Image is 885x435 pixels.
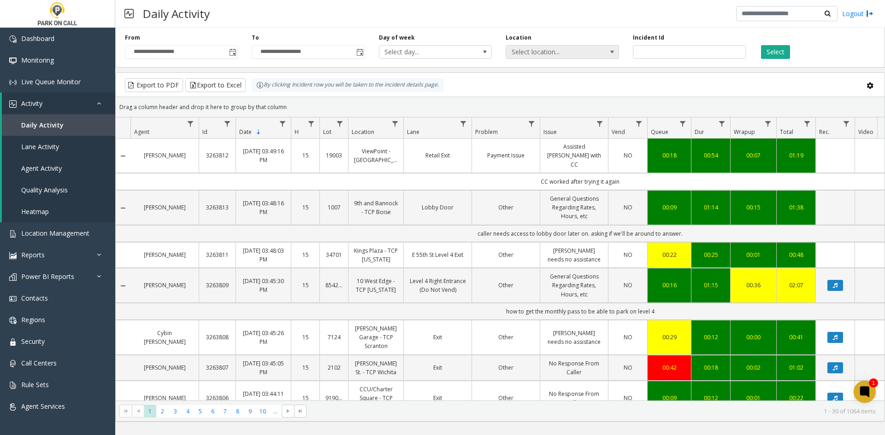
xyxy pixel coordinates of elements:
[325,203,342,212] a: 1007
[21,272,74,281] span: Power BI Reports
[169,405,182,418] span: Page 3
[614,333,642,342] a: NO
[305,117,318,130] a: H Filter Menu
[9,360,17,367] img: 'icon'
[624,251,632,259] span: NO
[736,203,771,212] a: 00:15
[256,81,264,89] img: infoIcon.svg
[116,282,130,290] a: Collapse Details
[478,281,534,290] a: Other
[9,100,17,108] img: 'icon'
[409,363,466,372] a: Exit
[205,281,230,290] a: 3263809
[323,128,331,136] span: Lot
[352,128,374,136] span: Location
[21,142,59,151] span: Lane Activity
[354,46,365,58] span: Toggle popup
[736,333,771,342] a: 00:00
[697,333,725,342] a: 00:12
[782,333,810,342] div: 00:41
[9,230,17,238] img: 'icon'
[227,46,237,58] span: Toggle popup
[697,151,725,160] a: 00:54
[782,250,810,259] a: 00:48
[624,151,632,159] span: NO
[697,281,725,290] a: 01:15
[242,329,285,346] a: [DATE] 03:45:26 PM
[736,363,771,372] a: 00:02
[116,117,885,400] div: Data table
[736,394,771,402] a: 00:01
[136,203,193,212] a: [PERSON_NAME]
[624,394,632,402] span: NO
[478,333,534,342] a: Other
[478,151,534,160] a: Payment Issue
[312,407,875,415] kendo-pager-info: 1 - 30 of 1064 items
[697,203,725,212] a: 01:14
[409,203,466,212] a: Lobby Door
[9,252,17,259] img: 'icon'
[136,281,193,290] a: [PERSON_NAME]
[782,151,810,160] a: 01:19
[697,363,725,372] a: 00:18
[185,78,246,92] button: Export to Excel
[205,203,230,212] a: 3263813
[21,34,54,43] span: Dashboard
[866,9,873,18] img: logout
[736,281,771,290] a: 00:36
[295,128,299,136] span: H
[325,363,342,372] a: 2102
[653,333,685,342] a: 00:29
[633,34,664,42] label: Incident Id
[297,203,314,212] a: 15
[21,250,45,259] span: Reports
[801,117,814,130] a: Total Filter Menu
[761,45,790,59] button: Select
[736,250,771,259] a: 00:01
[2,114,115,136] a: Daily Activity
[297,333,314,342] a: 15
[716,117,728,130] a: Dur Filter Menu
[653,151,685,160] a: 00:18
[124,2,134,25] img: pageIcon
[697,250,725,259] a: 00:25
[116,99,885,115] div: Drag a column header and drop it here to group by that column
[614,151,642,160] a: NO
[205,394,230,402] a: 3263806
[594,117,606,130] a: Issue Filter Menu
[354,277,398,294] a: 10 West Edge - TCP [US_STATE]
[614,363,642,372] a: NO
[255,128,262,136] span: Sortable
[653,394,685,402] a: 00:09
[21,402,65,411] span: Agent Services
[624,364,632,371] span: NO
[653,203,685,212] div: 00:09
[819,128,830,136] span: Rec.
[9,79,17,86] img: 'icon'
[156,405,169,418] span: Page 2
[614,281,642,290] a: NO
[506,46,596,58] span: Select location...
[612,128,625,136] span: Vend
[325,151,342,160] a: 19003
[144,405,156,418] span: Page 1
[242,147,285,164] a: [DATE] 03:49:16 PM
[2,201,115,222] a: Heatmap
[284,407,292,415] span: Go to the next page
[543,128,557,136] span: Issue
[136,363,193,372] a: [PERSON_NAME]
[9,403,17,411] img: 'icon'
[782,281,810,290] div: 02:07
[269,405,282,418] span: Page 11
[21,77,81,86] span: Live Queue Monitor
[297,151,314,160] a: 15
[9,35,17,43] img: 'icon'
